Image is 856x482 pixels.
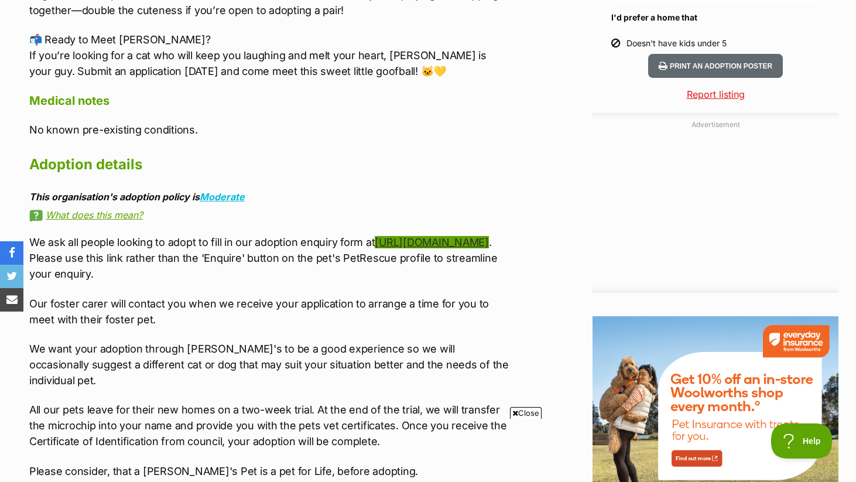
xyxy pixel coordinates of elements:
[510,407,542,419] span: Close
[29,296,510,327] p: Our foster carer will contact you when we receive your application to arrange a time for you to m...
[29,210,510,220] a: What does this mean?
[29,122,510,138] p: No known pre-existing conditions.
[200,191,245,203] a: Moderate
[771,423,833,459] iframe: Help Scout Beacon - Open
[29,402,510,449] p: All our pets leave for their new homes on a two-week trial. At the end of the trial, we will tran...
[626,37,727,49] div: Doesn't have kids under 5
[29,93,510,108] h4: Medical notes
[648,54,783,78] button: Print an adoption poster
[144,423,712,476] iframe: Advertisement
[611,12,820,23] h4: I'd prefer a home that
[29,463,510,479] p: Please consider, that a [PERSON_NAME]'s Pet is a pet for Life, before adopting.
[375,236,488,248] a: [URL][DOMAIN_NAME]
[29,341,510,388] p: We want your adoption through [PERSON_NAME]'s to be a good experience so we will occasionally sug...
[593,87,838,101] a: Report listing
[29,192,510,202] div: This organisation's adoption policy is
[29,234,510,282] p: We ask all people looking to adopt to fill in our adoption enquiry form at . Please use this link...
[593,113,838,293] div: Advertisement
[593,135,838,281] iframe: Advertisement
[29,32,510,79] p: 📬 Ready to Meet [PERSON_NAME]? If you’re looking for a cat who will keep you laughing and melt yo...
[29,152,510,177] h2: Adoption details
